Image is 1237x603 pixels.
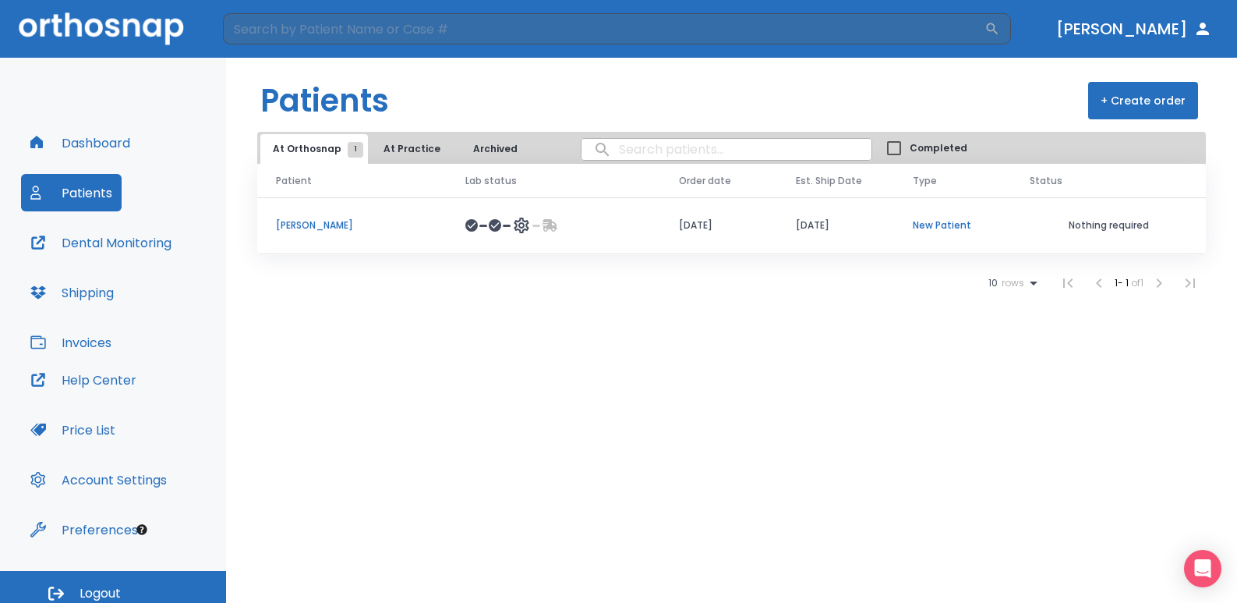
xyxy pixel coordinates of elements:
input: search [581,134,871,165]
span: rows [998,278,1024,289]
span: Completed [910,141,967,155]
span: 1 [348,142,363,158]
span: of 1 [1131,276,1143,289]
div: tabs [260,134,537,164]
p: [PERSON_NAME] [276,218,428,232]
span: Est. Ship Date [796,174,862,188]
button: [PERSON_NAME] [1050,15,1218,43]
p: Nothing required [1030,218,1187,232]
img: Orthosnap [19,12,184,44]
h1: Patients [260,77,389,124]
span: At Orthosnap [273,142,355,156]
button: Account Settings [21,461,176,498]
span: Patient [276,174,312,188]
span: 10 [988,278,998,289]
input: Search by Patient Name or Case # [223,13,984,44]
span: 1 - 1 [1115,276,1131,289]
button: Shipping [21,274,123,311]
button: Dashboard [21,124,140,161]
button: + Create order [1088,82,1198,119]
button: Help Center [21,361,146,399]
div: Open Intercom Messenger [1184,550,1221,587]
button: Price List [21,411,125,449]
span: Lab status [465,174,517,188]
td: [DATE] [660,197,777,254]
button: Dental Monitoring [21,224,181,261]
button: Preferences [21,511,147,548]
span: Order date [679,174,731,188]
p: New Patient [913,218,992,232]
button: Invoices [21,324,121,361]
div: Tooltip anchor [135,523,149,537]
span: Logout [80,585,121,602]
button: Patients [21,174,122,211]
span: Type [913,174,937,188]
span: Status [1030,174,1062,188]
button: At Practice [371,134,453,164]
button: Archived [456,134,534,164]
td: [DATE] [777,197,894,254]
